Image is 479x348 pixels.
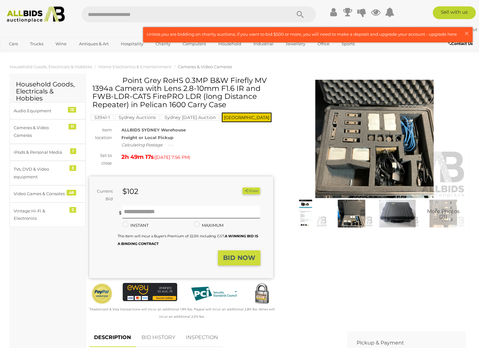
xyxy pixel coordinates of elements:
[84,126,117,141] div: Item location
[67,190,76,196] div: 48
[10,119,86,144] a: Cameras & Video Cameras 11
[14,149,66,156] div: iPods & Personal Media
[222,113,272,122] span: [GEOGRAPHIC_DATA]
[330,200,373,227] img: Point Grey RoHS 0.3MP B&W Firefly MV 1394a Camera with Lens 2.8-10mm F1.6 IR and FWB-LDR-CAT5 Fir...
[10,203,86,227] a: Vintage Hi-Fi & Electronics 3
[178,39,210,49] a: Computers
[51,39,71,49] a: Wine
[68,107,76,113] div: 13
[154,155,190,160] span: ( )
[214,39,245,49] a: Household
[69,207,76,213] div: 3
[70,148,76,154] div: 1
[118,234,258,246] small: This Item will incur a Buyer's Premium of 22.5% including GST.
[422,200,465,227] a: More Photos(21)
[10,102,86,119] a: Audio Equipment 13
[284,200,327,227] img: Point Grey RoHS 0.3MP B&W Firefly MV 1394a Camera with Lens 2.8-10mm F1.6 IR and FWB-LDR-CAT5 Fir...
[14,107,66,115] div: Audio Equipment
[10,185,86,202] a: Video Games & Consoles 48
[194,222,223,229] label: MAXIMUM
[151,39,175,49] a: Charity
[121,127,186,132] strong: ALLBIDS SYDNEY Warehouse
[181,328,223,347] a: INSPECTION
[121,153,154,160] strong: 2h 49m 17s
[69,124,76,130] div: 11
[187,283,241,305] img: PCI DSS compliant
[235,188,242,194] li: Watch this item
[122,222,149,229] label: INSTANT
[357,340,447,346] h2: Pickup & Payment
[337,39,359,49] a: Sports
[161,115,219,120] a: Sydney [DATE] Auction
[16,81,79,102] h2: Household Goods, Electricals & Hobbies
[161,114,219,121] mark: Sydney [DATE] Auction
[137,328,180,347] a: BID HISTORY
[313,39,334,49] a: Office
[4,6,68,23] img: Allbids.com.au
[281,39,309,49] a: Jewellery
[14,166,66,181] div: TVs, DVD & Video equipment
[26,39,47,49] a: Trucks
[89,307,275,319] small: Mastercard & Visa transactions will incur an additional 1.9% fee. Paypal will incur an additional...
[178,64,232,69] a: Cameras & Video Cameras
[118,234,258,246] b: A WINNING BID IS A BINDING CONTRACT
[92,77,272,109] h1: Point Grey RoHS 0.3MP B&W Firefly MV 1394a Camera with Lens 2.8-10mm F1.6 IR and FWB-LDR-CAT5 Fir...
[122,187,138,196] strong: $102
[448,40,474,47] a: Contact Us
[123,283,177,301] img: eWAY Payment Gateway
[84,152,117,167] div: Set to close
[283,80,467,198] img: Point Grey RoHS 0.3MP B&W Firefly MV 1394a Camera with Lens 2.8-10mm F1.6 IR and FWB-LDR-CAT5 Fir...
[89,188,118,203] div: Current Bid
[5,49,58,60] a: [GEOGRAPHIC_DATA]
[10,64,92,69] a: Household Goods, Electricals & Hobbies
[69,165,76,171] div: 3
[284,6,316,22] button: Search
[14,190,66,197] div: Video Games & Consoles
[376,200,419,227] img: Point Grey RoHS 0.3MP B&W Firefly MV 1394a Camera with Lens 2.8-10mm F1.6 IR and FWB-LDR-CAT5 Fir...
[10,161,86,185] a: TVs, DVD & Video equipment 3
[168,144,173,147] img: small-loading.gif
[155,154,189,160] span: [DATE] 7:56 PM
[243,188,260,194] button: Share
[427,209,460,220] span: More Photos (21)
[433,6,476,19] a: Sell with us
[75,39,113,49] a: Antiques & Art
[89,328,136,347] a: DESCRIPTION
[448,41,473,46] b: Contact Us
[249,39,278,49] a: Industrial
[91,114,113,121] mark: 53941-1
[91,115,113,120] a: 53941-1
[121,135,173,140] strong: Freight or Local Pickup
[91,283,113,305] img: Official PayPal Seal
[121,142,163,147] i: Calculating Postage
[5,39,22,49] a: Cars
[223,254,255,262] strong: BID NOW
[464,27,469,40] span: ×
[117,39,148,49] a: Hospitality
[115,114,159,121] mark: Sydney Auctions
[10,144,86,161] a: iPods & Personal Media 1
[98,64,171,69] a: Home Electronics & Entertainment
[14,124,66,139] div: Cameras & Video Cameras
[115,115,159,120] a: Sydney Auctions
[14,207,66,222] div: Vintage Hi-Fi & Electronics
[218,250,260,265] button: BID NOW
[422,200,465,227] img: Point Grey RoHS 0.3MP B&W Firefly MV 1394a Camera with Lens 2.8-10mm F1.6 IR and FWB-LDR-CAT5 Fir...
[250,283,273,305] img: Secured by Rapid SSL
